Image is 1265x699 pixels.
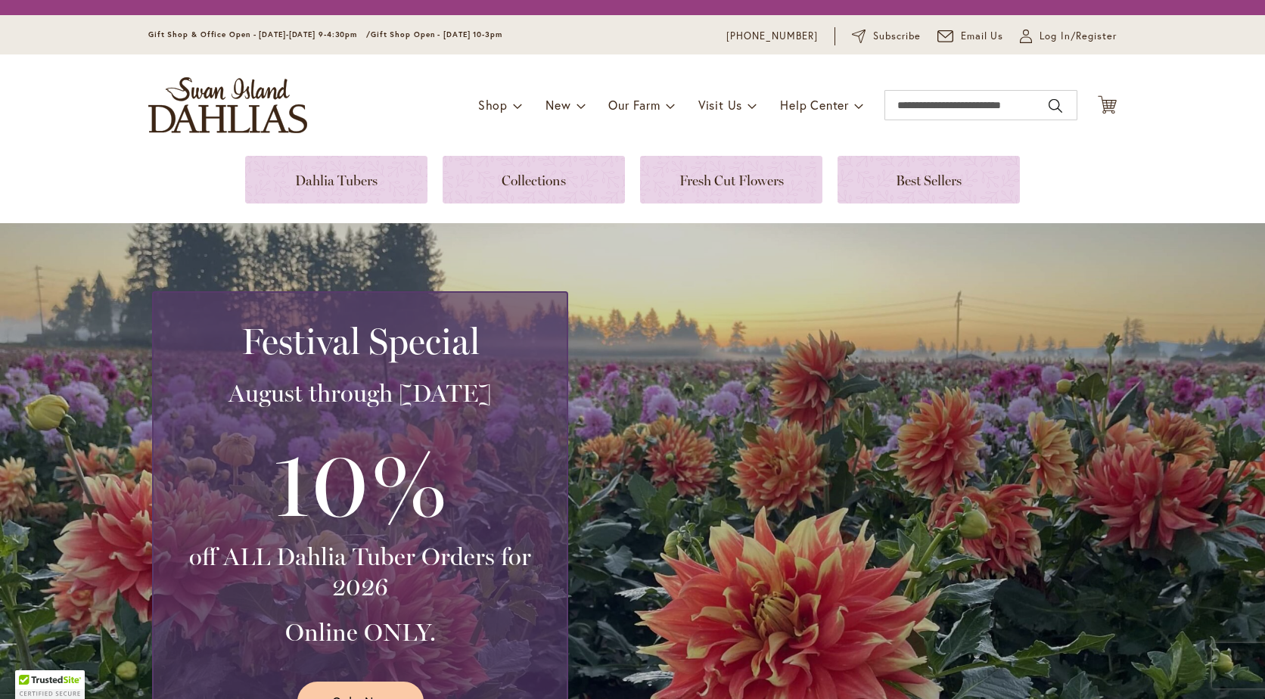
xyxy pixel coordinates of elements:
h3: Online ONLY. [172,617,549,648]
button: Search [1049,94,1062,118]
a: store logo [148,77,307,133]
a: [PHONE_NUMBER] [726,29,818,44]
span: New [545,97,570,113]
a: Subscribe [852,29,921,44]
h3: August through [DATE] [172,378,549,409]
span: Help Center [780,97,849,113]
h2: Festival Special [172,320,549,362]
span: Log In/Register [1040,29,1117,44]
span: Gift Shop Open - [DATE] 10-3pm [371,30,502,39]
span: Shop [478,97,508,113]
span: Gift Shop & Office Open - [DATE]-[DATE] 9-4:30pm / [148,30,371,39]
span: Our Farm [608,97,660,113]
div: TrustedSite Certified [15,670,85,699]
span: Email Us [961,29,1004,44]
a: Log In/Register [1020,29,1117,44]
span: Subscribe [873,29,921,44]
span: Visit Us [698,97,742,113]
h3: 10% [172,424,549,542]
a: Email Us [937,29,1004,44]
h3: off ALL Dahlia Tuber Orders for 2026 [172,542,549,602]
